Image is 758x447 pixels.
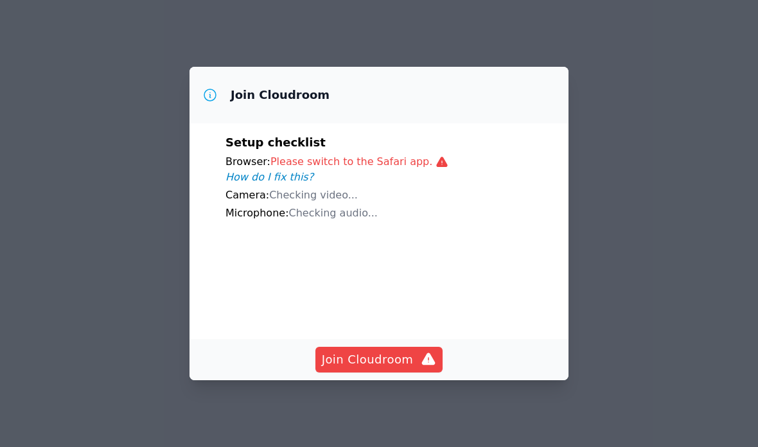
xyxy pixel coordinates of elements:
[225,207,289,219] span: Microphone:
[269,189,358,201] span: Checking video...
[322,351,437,369] span: Join Cloudroom
[315,347,443,372] button: Join Cloudroom
[270,155,454,168] span: Please switch to the Safari app.
[225,170,313,185] button: How do I fix this?
[231,87,330,103] h3: Join Cloudroom
[225,155,270,168] span: Browser:
[289,207,378,219] span: Checking audio...
[225,136,326,149] span: Setup checklist
[225,189,269,201] span: Camera:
